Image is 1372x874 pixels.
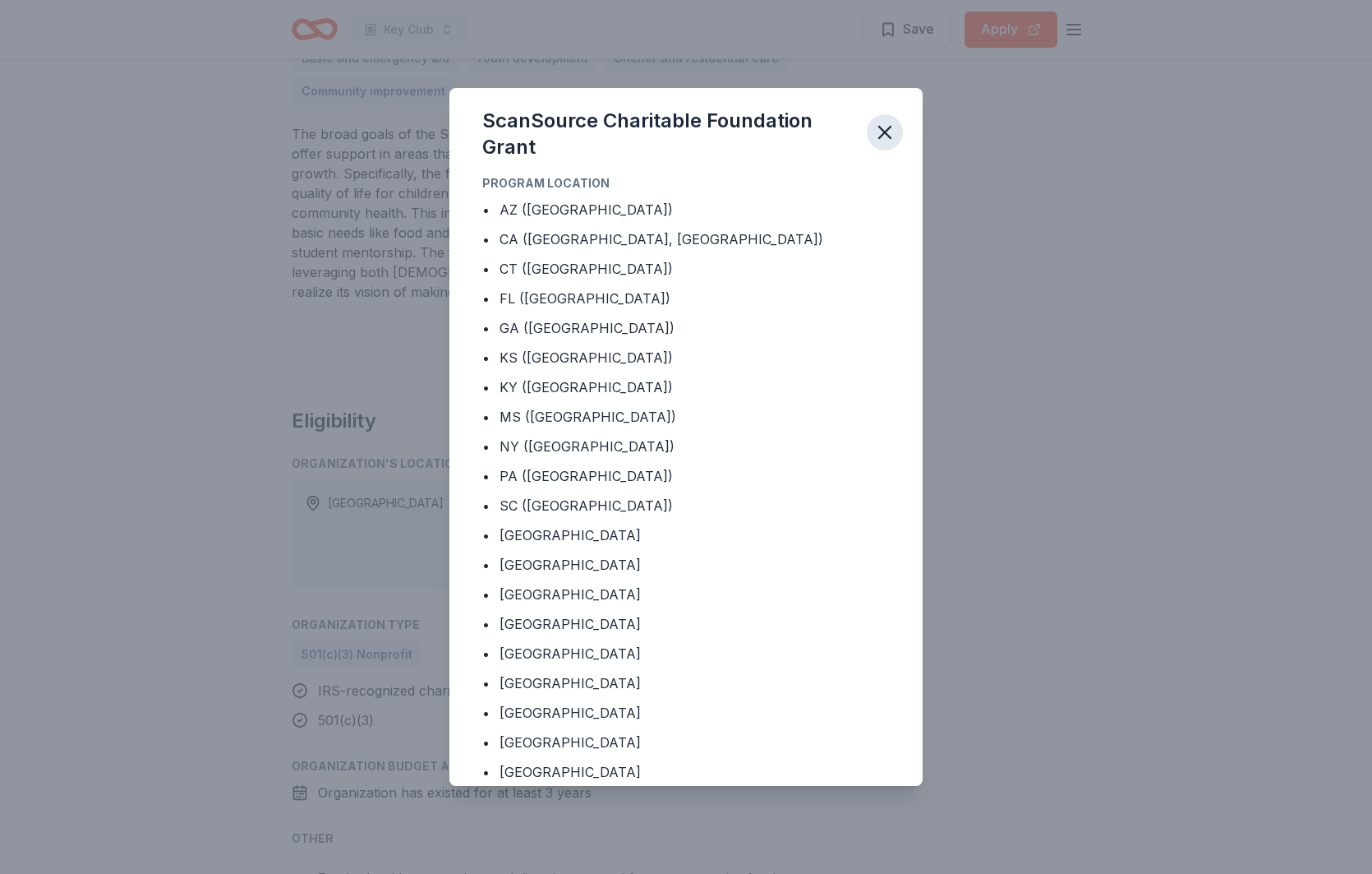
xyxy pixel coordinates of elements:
[482,762,490,782] div: •
[500,703,641,723] div: [GEOGRAPHIC_DATA]
[482,614,490,634] div: •
[500,762,641,782] div: [GEOGRAPHIC_DATA]
[482,496,490,516] div: •
[500,318,674,338] div: GA ([GEOGRAPHIC_DATA])
[482,229,490,249] div: •
[482,318,490,338] div: •
[482,644,490,664] div: •
[500,525,641,545] div: [GEOGRAPHIC_DATA]
[500,466,673,486] div: PA ([GEOGRAPHIC_DATA])
[482,437,490,456] div: •
[482,703,490,723] div: •
[500,407,676,427] div: MS ([GEOGRAPHIC_DATA])
[500,437,674,456] div: NY ([GEOGRAPHIC_DATA])
[500,289,670,308] div: FL ([GEOGRAPHIC_DATA])
[482,259,490,279] div: •
[482,108,854,160] div: ScanSource Charitable Foundation Grant
[500,585,641,604] div: [GEOGRAPHIC_DATA]
[482,200,490,220] div: •
[500,496,673,516] div: SC ([GEOGRAPHIC_DATA])
[482,673,490,693] div: •
[500,673,641,693] div: [GEOGRAPHIC_DATA]
[500,377,673,397] div: KY ([GEOGRAPHIC_DATA])
[500,644,641,664] div: [GEOGRAPHIC_DATA]
[482,525,490,545] div: •
[482,377,490,397] div: •
[482,173,890,193] div: Program Location
[482,466,490,486] div: •
[482,733,490,752] div: •
[482,289,490,308] div: •
[500,614,641,634] div: [GEOGRAPHIC_DATA]
[482,555,490,575] div: •
[500,555,641,575] div: [GEOGRAPHIC_DATA]
[482,348,490,368] div: •
[500,229,823,249] div: CA ([GEOGRAPHIC_DATA], [GEOGRAPHIC_DATA])
[482,585,490,604] div: •
[500,259,673,279] div: CT ([GEOGRAPHIC_DATA])
[500,200,673,220] div: AZ ([GEOGRAPHIC_DATA])
[482,407,490,427] div: •
[500,733,641,752] div: [GEOGRAPHIC_DATA]
[500,348,673,368] div: KS ([GEOGRAPHIC_DATA])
